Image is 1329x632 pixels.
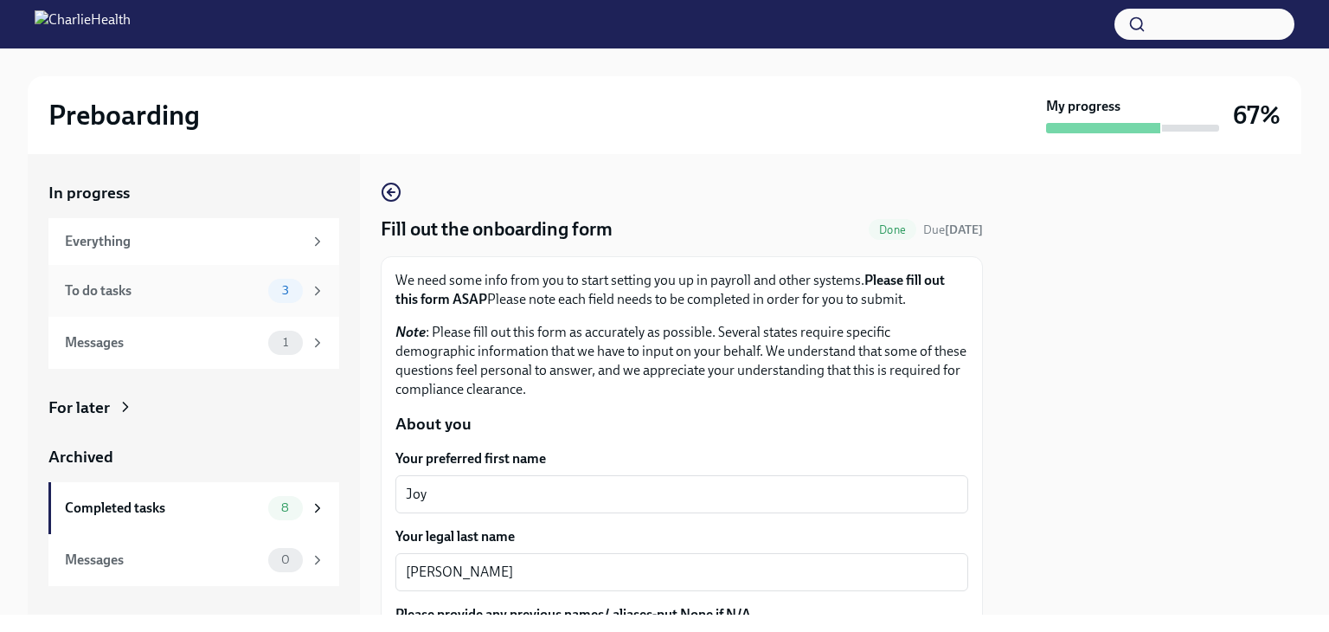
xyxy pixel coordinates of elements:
[273,336,299,349] span: 1
[406,484,958,505] textarea: Joy
[48,218,339,265] a: Everything
[1046,97,1120,116] strong: My progress
[395,413,968,435] p: About you
[395,324,426,340] strong: Note
[48,482,339,534] a: Completed tasks8
[48,317,339,369] a: Messages1
[48,265,339,317] a: To do tasks3
[395,449,968,468] label: Your preferred first name
[48,397,110,419] div: For later
[35,10,131,38] img: CharlieHealth
[48,446,339,468] a: Archived
[381,216,613,242] h4: Fill out the onboarding form
[945,222,983,237] strong: [DATE]
[271,501,299,514] span: 8
[65,281,261,300] div: To do tasks
[272,284,299,297] span: 3
[869,223,916,236] span: Done
[48,397,339,419] a: For later
[923,222,983,238] span: August 29th, 2025 09:00
[395,605,968,624] label: Please provide any previous names/ aliases-put None if N/A
[395,323,968,399] p: : Please fill out this form as accurately as possible. Several states require specific demographi...
[271,553,300,566] span: 0
[65,499,261,518] div: Completed tasks
[406,562,958,583] textarea: [PERSON_NAME]
[1233,100,1281,131] h3: 67%
[65,333,261,352] div: Messages
[48,534,339,586] a: Messages0
[48,98,200,132] h2: Preboarding
[395,527,968,546] label: Your legal last name
[65,551,261,570] div: Messages
[65,232,303,251] div: Everything
[923,222,983,237] span: Due
[48,182,339,204] a: In progress
[395,271,968,309] p: We need some info from you to start setting you up in payroll and other systems. Please note each...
